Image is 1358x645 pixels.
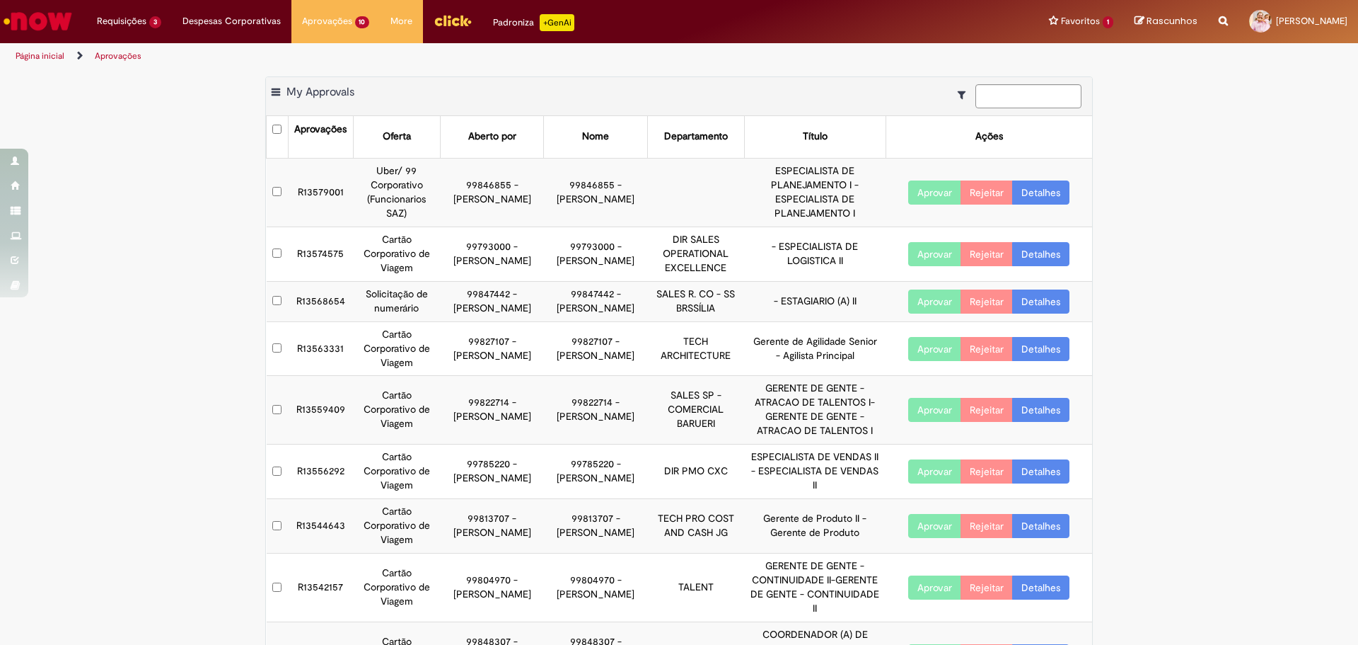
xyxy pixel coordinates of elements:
[744,499,886,554] td: Gerente de Produto II - Gerente de Produto
[647,227,744,281] td: DIR SALES OPERATIONAL EXCELLENCE
[1147,14,1197,28] span: Rascunhos
[544,321,647,376] td: 99827107 - [PERSON_NAME]
[975,130,1003,144] div: Ações
[353,376,440,445] td: Cartão Corporativo de Viagem
[16,50,64,62] a: Página inicial
[288,281,353,321] td: R13568654
[908,576,961,600] button: Aprovar
[544,376,647,445] td: 99822714 - [PERSON_NAME]
[582,130,609,144] div: Nome
[441,227,544,281] td: 99793000 - [PERSON_NAME]
[961,460,1013,484] button: Rejeitar
[647,376,744,445] td: SALES SP - COMERCIAL BARUERI
[355,16,370,28] span: 10
[1012,242,1069,266] a: Detalhes
[544,158,647,227] td: 99846855 - [PERSON_NAME]
[441,445,544,499] td: 99785220 - [PERSON_NAME]
[353,554,440,622] td: Cartão Corporativo de Viagem
[353,321,440,376] td: Cartão Corporativo de Viagem
[908,337,961,361] button: Aprovar
[908,460,961,484] button: Aprovar
[961,290,1013,314] button: Rejeitar
[390,14,412,28] span: More
[744,445,886,499] td: ESPECIALISTA DE VENDAS II - ESPECIALISTA DE VENDAS II
[493,14,574,31] div: Padroniza
[1012,514,1069,538] a: Detalhes
[908,242,961,266] button: Aprovar
[961,514,1013,538] button: Rejeitar
[744,554,886,622] td: GERENTE DE GENTE - CONTINUIDADE II-GERENTE DE GENTE - CONTINUIDADE II
[647,554,744,622] td: TALENT
[302,14,352,28] span: Aprovações
[97,14,146,28] span: Requisições
[441,281,544,321] td: 99847442 - [PERSON_NAME]
[540,14,574,31] p: +GenAi
[441,321,544,376] td: 99827107 - [PERSON_NAME]
[803,130,828,144] div: Título
[1012,460,1069,484] a: Detalhes
[544,445,647,499] td: 99785220 - [PERSON_NAME]
[1276,15,1347,27] span: [PERSON_NAME]
[961,576,1013,600] button: Rejeitar
[288,376,353,445] td: R13559409
[468,130,516,144] div: Aberto por
[11,43,895,69] ul: Trilhas de página
[441,554,544,622] td: 99804970 - [PERSON_NAME]
[286,85,354,99] span: My Approvals
[908,514,961,538] button: Aprovar
[95,50,141,62] a: Aprovações
[353,499,440,554] td: Cartão Corporativo de Viagem
[1012,576,1069,600] a: Detalhes
[1061,14,1100,28] span: Favoritos
[908,398,961,422] button: Aprovar
[961,337,1013,361] button: Rejeitar
[434,10,472,31] img: click_logo_yellow_360x200.png
[744,227,886,281] td: - ESPECIALISTA DE LOGISTICA II
[958,90,973,100] i: Mostrar filtros para: Suas Solicitações
[353,445,440,499] td: Cartão Corporativo de Viagem
[647,321,744,376] td: TECH ARCHITECTURE
[288,116,353,158] th: Aprovações
[294,122,347,137] div: Aprovações
[288,499,353,554] td: R13544643
[1012,181,1069,205] a: Detalhes
[1012,290,1069,314] a: Detalhes
[744,158,886,227] td: ESPECIALISTA DE PLANEJAMENTO I - ESPECIALISTA DE PLANEJAMENTO I
[961,398,1013,422] button: Rejeitar
[441,158,544,227] td: 99846855 - [PERSON_NAME]
[544,554,647,622] td: 99804970 - [PERSON_NAME]
[744,281,886,321] td: - ESTAGIARIO (A) II
[1103,16,1113,28] span: 1
[961,242,1013,266] button: Rejeitar
[744,321,886,376] td: Gerente de Agilidade Senior - Agilista Principal
[544,281,647,321] td: 99847442 - [PERSON_NAME]
[647,445,744,499] td: DIR PMO CXC
[544,499,647,554] td: 99813707 - [PERSON_NAME]
[441,499,544,554] td: 99813707 - [PERSON_NAME]
[288,445,353,499] td: R13556292
[1,7,74,35] img: ServiceNow
[288,158,353,227] td: R13579001
[182,14,281,28] span: Despesas Corporativas
[1012,337,1069,361] a: Detalhes
[441,376,544,445] td: 99822714 - [PERSON_NAME]
[353,227,440,281] td: Cartão Corporativo de Viagem
[744,376,886,445] td: GERENTE DE GENTE - ATRACAO DE TALENTOS I-GERENTE DE GENTE - ATRACAO DE TALENTOS I
[961,181,1013,205] button: Rejeitar
[544,227,647,281] td: 99793000 - [PERSON_NAME]
[1012,398,1069,422] a: Detalhes
[1134,15,1197,28] a: Rascunhos
[908,290,961,314] button: Aprovar
[647,499,744,554] td: TECH PRO COST AND CASH JG
[383,130,411,144] div: Oferta
[664,130,728,144] div: Departamento
[288,554,353,622] td: R13542157
[288,227,353,281] td: R13574575
[288,321,353,376] td: R13563331
[353,158,440,227] td: Uber/ 99 Corporativo (Funcionarios SAZ)
[647,281,744,321] td: SALES R. CO - SS BRSSÍLIA
[149,16,161,28] span: 3
[353,281,440,321] td: Solicitação de numerário
[908,181,961,205] button: Aprovar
